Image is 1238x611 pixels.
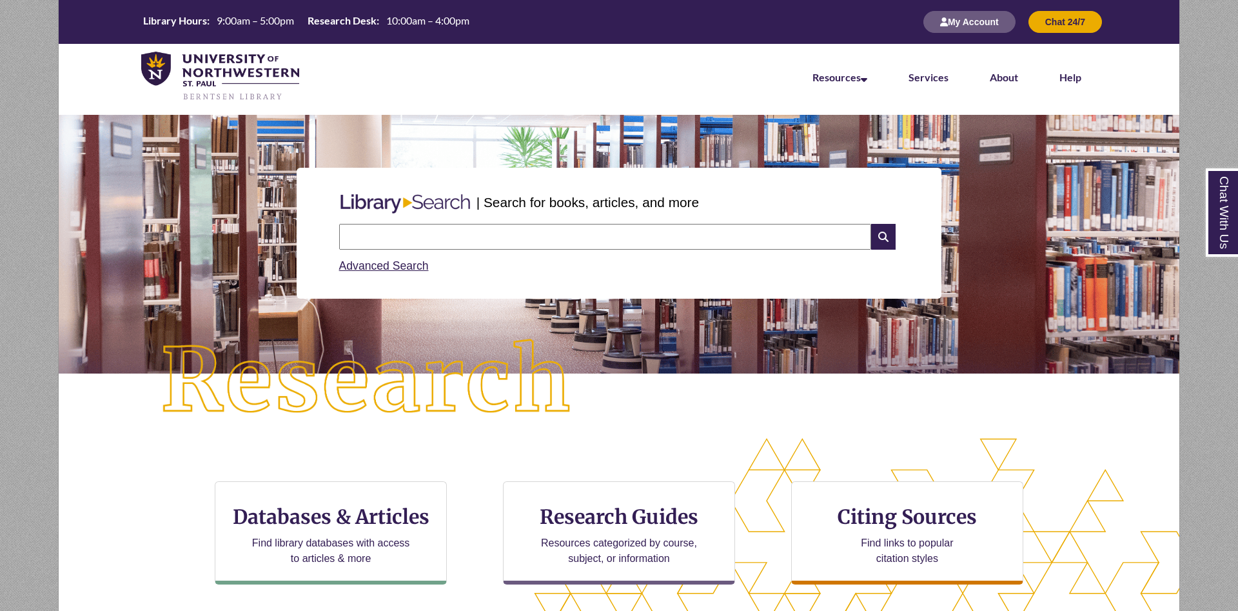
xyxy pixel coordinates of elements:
a: Advanced Search [339,259,429,272]
button: Chat 24/7 [1028,11,1102,33]
span: 9:00am – 5:00pm [217,14,294,26]
h3: Citing Sources [829,505,986,529]
p: Find library databases with access to articles & more [247,536,415,566]
th: Library Hours: [138,14,211,28]
p: Resources categorized by course, subject, or information [535,536,703,566]
a: Databases & Articles Find library databases with access to articles & more [215,481,447,585]
p: | Search for books, articles, and more [477,192,699,212]
img: Libary Search [334,189,477,219]
i: Search [871,224,896,250]
h3: Databases & Articles [226,505,436,529]
img: Research [115,294,619,469]
button: My Account [923,11,1016,33]
a: Help [1059,71,1081,83]
a: Resources [812,71,867,83]
a: About [990,71,1018,83]
p: Find links to popular citation styles [844,536,970,566]
a: Research Guides Resources categorized by course, subject, or information [503,481,735,585]
img: UNWSP Library Logo [141,52,299,102]
th: Research Desk: [302,14,381,28]
a: Hours Today [138,14,475,31]
a: My Account [923,16,1016,27]
a: Chat 24/7 [1028,16,1102,27]
a: Citing Sources Find links to popular citation styles [791,481,1023,585]
h3: Research Guides [514,505,724,529]
table: Hours Today [138,14,475,30]
a: Services [909,71,948,83]
span: 10:00am – 4:00pm [386,14,469,26]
